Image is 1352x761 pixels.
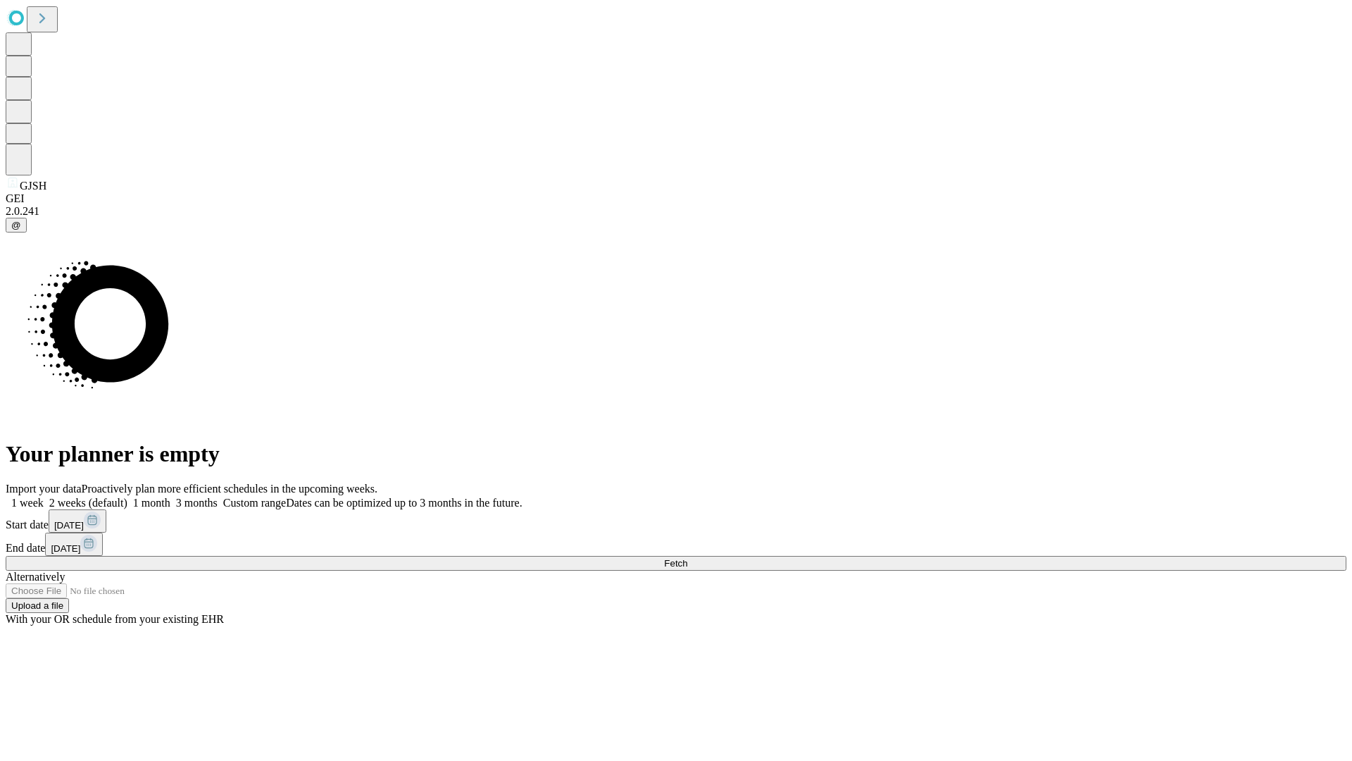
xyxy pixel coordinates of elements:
span: [DATE] [54,520,84,531]
div: 2.0.241 [6,205,1346,218]
div: End date [6,533,1346,556]
span: @ [11,220,21,230]
span: 2 weeks (default) [49,497,127,509]
div: Start date [6,509,1346,533]
span: Proactively plan more efficient schedules in the upcoming weeks. [82,483,377,495]
button: [DATE] [45,533,103,556]
button: Upload a file [6,598,69,613]
span: Dates can be optimized up to 3 months in the future. [286,497,522,509]
span: Import your data [6,483,82,495]
span: With your OR schedule from your existing EHR [6,613,224,625]
span: 1 month [133,497,170,509]
button: [DATE] [49,509,106,533]
h1: Your planner is empty [6,441,1346,467]
button: Fetch [6,556,1346,571]
button: @ [6,218,27,233]
span: 3 months [176,497,218,509]
span: 1 week [11,497,44,509]
span: [DATE] [51,543,80,554]
span: Fetch [664,558,687,569]
span: Alternatively [6,571,65,583]
div: GEI [6,192,1346,205]
span: Custom range [223,497,286,509]
span: GJSH [20,180,46,192]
